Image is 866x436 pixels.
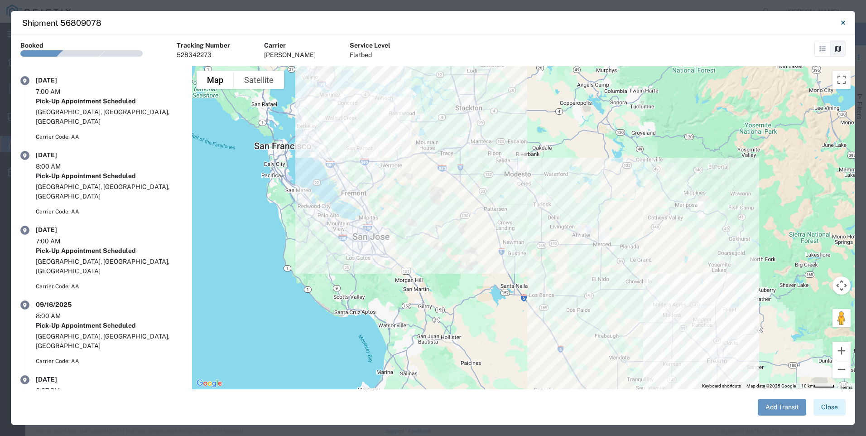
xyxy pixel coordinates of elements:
a: Terms [840,385,852,390]
button: Close [834,14,852,32]
div: Carrier [264,41,316,50]
div: Carrier Code: AA [36,208,183,216]
div: [DATE] [36,225,81,235]
div: Pick-Up Appointment Scheduled [36,321,183,330]
div: [GEOGRAPHIC_DATA], [GEOGRAPHIC_DATA], [GEOGRAPHIC_DATA] [36,257,183,276]
a: Open this area in Google Maps (opens a new window) [194,378,224,389]
button: Close [813,399,846,416]
div: Carrier Code: AA [36,357,183,365]
button: Keyboard shortcuts [702,383,741,389]
div: 8:00 AM [36,311,81,321]
div: Tracking Number [177,41,230,50]
button: Show satellite imagery [234,71,284,89]
div: Pick-Up Appointment Scheduled [36,171,183,181]
button: Zoom out [832,360,851,378]
div: [GEOGRAPHIC_DATA], [GEOGRAPHIC_DATA], [GEOGRAPHIC_DATA] [36,107,183,126]
div: [PERSON_NAME] [264,50,316,60]
img: Google [194,378,224,389]
div: [DATE] [36,375,81,384]
div: [GEOGRAPHIC_DATA], [GEOGRAPHIC_DATA], [GEOGRAPHIC_DATA] [36,332,183,351]
div: 7:00 AM [36,237,81,246]
div: 09/16/2025 [36,300,81,310]
h4: Shipment 56809078 [22,17,101,29]
div: Pick-Up Appointment Scheduled [36,246,183,256]
span: Map data ©2025 Google [746,383,796,388]
button: Show street map [197,71,234,89]
div: Flatbed [350,50,390,60]
div: 7:00 AM [36,87,81,97]
span: 10 km [801,383,814,388]
div: Carrier Code: AA [36,133,183,141]
button: Toggle fullscreen view [832,71,851,89]
div: Carrier Code: AA [36,282,183,291]
div: Pick-Up Appointment Scheduled [36,97,183,106]
div: [DATE] [36,150,81,160]
button: Map Scale: 10 km per 41 pixels [799,383,837,389]
button: Add Transit [758,399,806,416]
div: 528342273 [177,50,230,60]
div: Booked [20,41,43,50]
button: Map camera controls [832,276,851,295]
div: [GEOGRAPHIC_DATA], [GEOGRAPHIC_DATA], [GEOGRAPHIC_DATA] [36,182,183,201]
button: Zoom in [832,342,851,360]
button: Drag Pegman onto the map to open Street View [832,309,851,327]
div: 8:00 AM [36,162,81,171]
div: 8:37 PM [36,386,81,396]
div: [DATE] [36,76,81,85]
div: Service Level [350,41,390,50]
